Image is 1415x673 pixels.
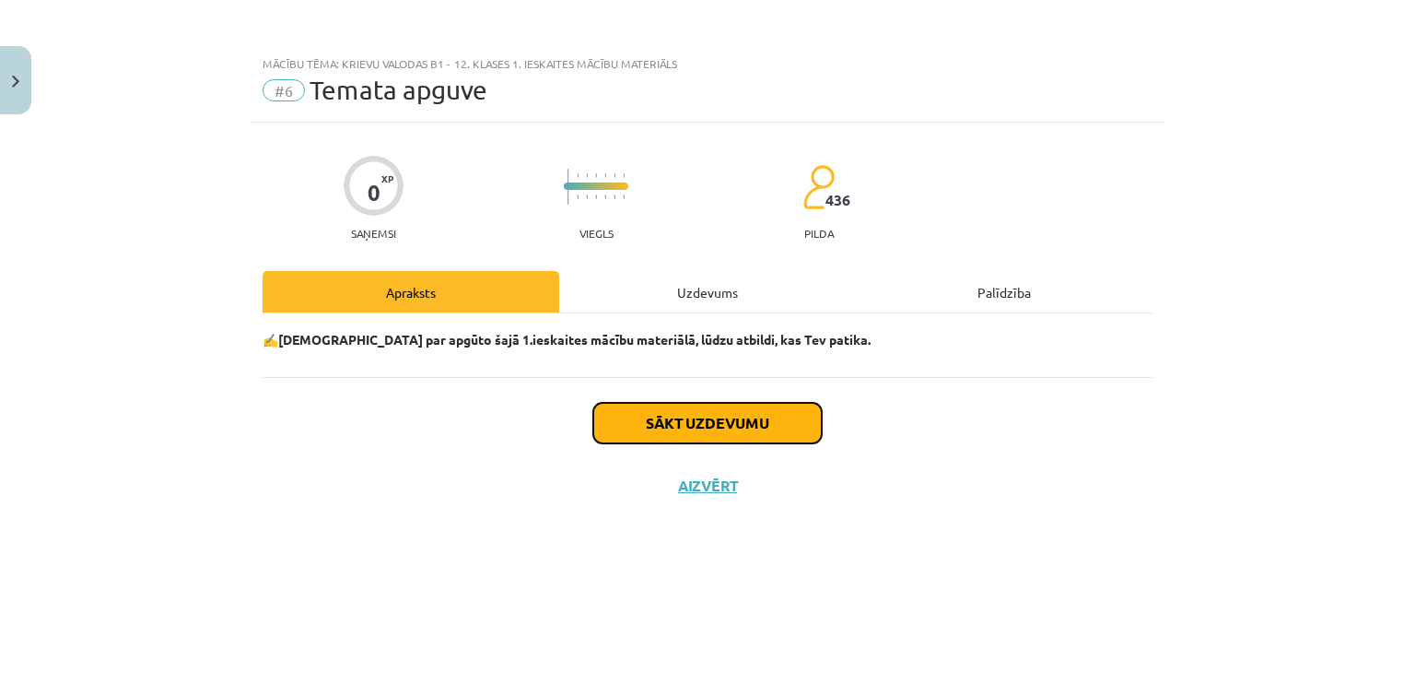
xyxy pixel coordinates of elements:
[12,76,19,88] img: icon-close-lesson-0947bae3869378f0d4975bcd49f059093ad1ed9edebbc8119c70593378902aed.svg
[586,173,588,178] img: icon-short-line-57e1e144782c952c97e751825c79c345078a6d821885a25fce030b3d8c18986b.svg
[623,173,625,178] img: icon-short-line-57e1e144782c952c97e751825c79c345078a6d821885a25fce030b3d8c18986b.svg
[623,195,625,199] img: icon-short-line-57e1e144782c952c97e751825c79c345078a6d821885a25fce030b3d8c18986b.svg
[802,164,835,210] img: students-c634bb4e5e11cddfef0936a35e636f08e4e9abd3cc4e673bd6f9a4125e45ecb1.svg
[381,173,393,183] span: XP
[577,173,579,178] img: icon-short-line-57e1e144782c952c97e751825c79c345078a6d821885a25fce030b3d8c18986b.svg
[595,195,597,199] img: icon-short-line-57e1e144782c952c97e751825c79c345078a6d821885a25fce030b3d8c18986b.svg
[595,173,597,178] img: icon-short-line-57e1e144782c952c97e751825c79c345078a6d821885a25fce030b3d8c18986b.svg
[825,192,850,208] span: 436
[593,403,822,443] button: Sākt uzdevumu
[344,227,403,240] p: Saņemsi
[856,271,1152,313] div: Palīdzība
[604,173,606,178] img: icon-short-line-57e1e144782c952c97e751825c79c345078a6d821885a25fce030b3d8c18986b.svg
[804,227,834,240] p: pilda
[586,195,588,199] img: icon-short-line-57e1e144782c952c97e751825c79c345078a6d821885a25fce030b3d8c18986b.svg
[567,169,569,205] img: icon-long-line-d9ea69661e0d244f92f715978eff75569469978d946b2353a9bb055b3ed8787d.svg
[310,75,487,105] span: Temata apguve
[263,271,559,313] div: Apraksts
[263,330,1152,349] p: ✍️
[579,227,614,240] p: Viegls
[559,271,856,313] div: Uzdevums
[672,477,743,495] button: Aizvērt
[577,195,579,199] img: icon-short-line-57e1e144782c952c97e751825c79c345078a6d821885a25fce030b3d8c18986b.svg
[604,195,606,199] img: icon-short-line-57e1e144782c952c97e751825c79c345078a6d821885a25fce030b3d8c18986b.svg
[263,79,305,101] span: #6
[278,331,871,348] b: [DEMOGRAPHIC_DATA] par apgūto šajā 1.ieskaites mācību materiālā, lūdzu atbildi, kas Tev patika.
[614,173,615,178] img: icon-short-line-57e1e144782c952c97e751825c79c345078a6d821885a25fce030b3d8c18986b.svg
[368,180,380,206] div: 0
[263,57,1152,70] div: Mācību tēma: Krievu valodas b1 - 12. klases 1. ieskaites mācību materiāls
[614,195,615,199] img: icon-short-line-57e1e144782c952c97e751825c79c345078a6d821885a25fce030b3d8c18986b.svg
